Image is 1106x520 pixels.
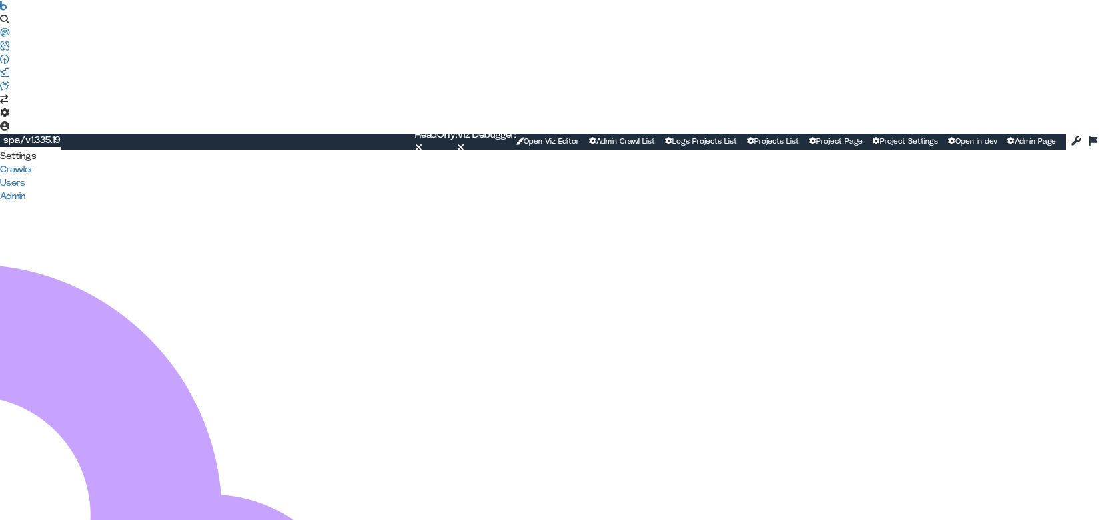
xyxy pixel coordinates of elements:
a: Logs Projects List [665,136,737,147]
a: Project Settings [873,136,938,147]
a: Open Viz Editor [516,136,579,147]
div: ReadOnly: [415,128,457,142]
a: Projects List [747,136,799,147]
span: Admin Crawl List [596,138,655,145]
span: Projects List [754,138,799,145]
span: Open Viz Editor [524,138,579,145]
span: Open in dev [955,138,997,145]
span: Project Page [816,138,863,145]
div: Viz Debugger: [457,128,516,142]
a: Admin Page [1007,136,1056,147]
span: Logs Projects List [672,138,737,145]
span: Project Settings [880,138,938,145]
a: Admin Crawl List [589,136,655,147]
a: Project Page [809,136,863,147]
a: Open in dev [948,136,997,147]
span: Admin Page [1015,138,1056,145]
